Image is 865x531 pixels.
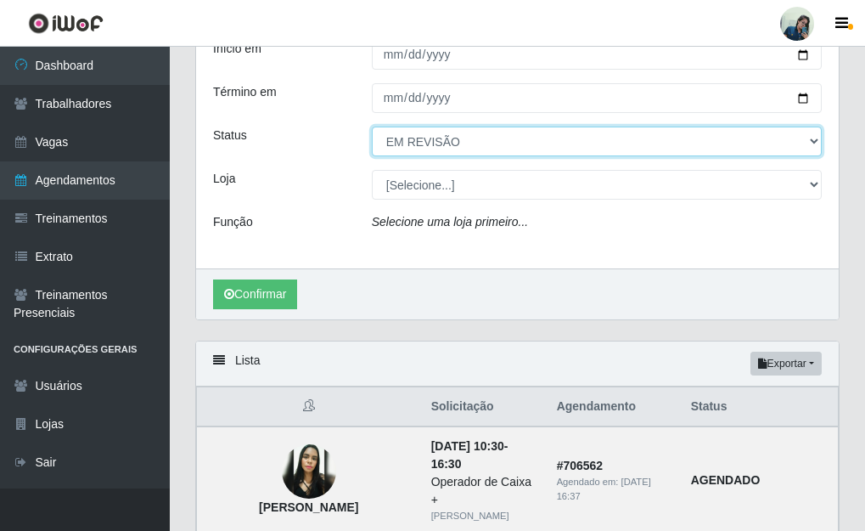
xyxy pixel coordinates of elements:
img: CoreUI Logo [28,13,104,34]
div: Operador de Caixa + [431,473,536,509]
label: Função [213,213,253,231]
th: Solicitação [421,387,547,427]
img: Nívia Rodrigues de Souza [282,444,336,499]
label: Término em [213,83,277,101]
div: [PERSON_NAME] [431,509,536,523]
th: Agendamento [547,387,681,427]
div: Lista [196,342,839,387]
strong: # 706562 [557,459,604,472]
i: Selecione uma loja primeiro... [372,215,528,229]
button: Confirmar [213,280,297,309]
input: 00/00/0000 [372,83,822,113]
label: Status [213,127,247,144]
div: Agendado em: [557,475,671,504]
label: Início em [213,40,261,58]
time: [DATE] 10:30 [431,439,504,453]
label: Loja [213,170,235,188]
strong: [PERSON_NAME] [259,500,358,514]
time: 16:30 [431,457,462,471]
strong: - [431,439,508,471]
strong: AGENDADO [691,473,761,487]
th: Status [681,387,839,427]
button: Exportar [750,352,822,376]
input: 00/00/0000 [372,40,822,70]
